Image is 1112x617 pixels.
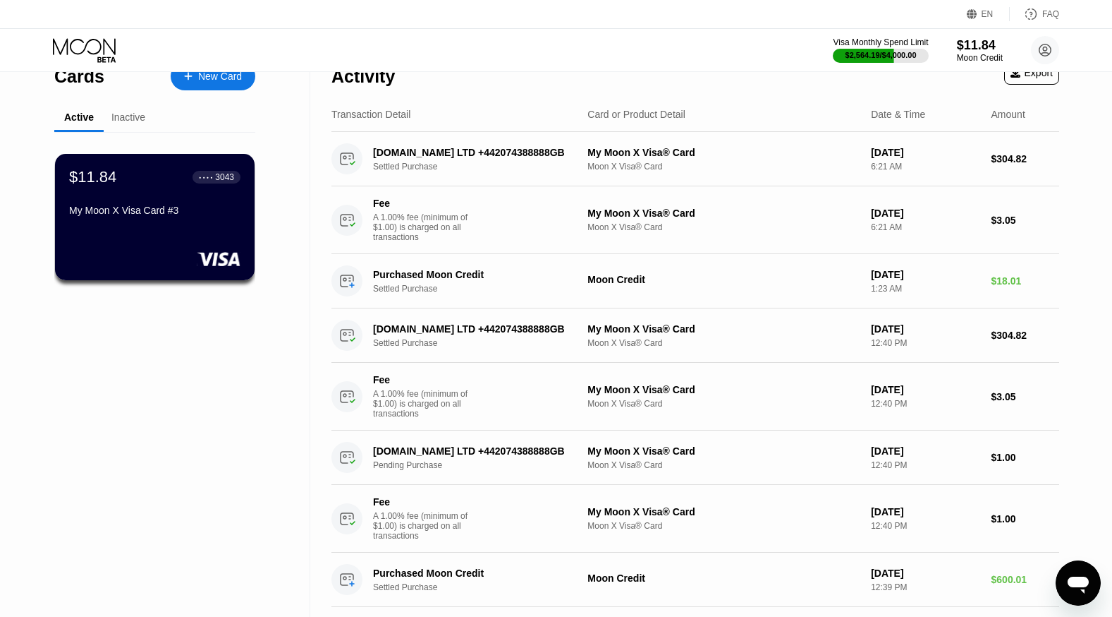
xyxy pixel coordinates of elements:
[1010,7,1059,21] div: FAQ
[373,338,594,348] div: Settled Purchase
[331,363,1059,431] div: FeeA 1.00% fee (minimum of $1.00) is charged on all transactionsMy Moon X Visa® CardMoon X Visa® ...
[373,147,578,158] div: [DOMAIN_NAME] LTD +442074388888GB
[871,384,979,395] div: [DATE]
[373,284,594,294] div: Settled Purchase
[991,275,1059,287] div: $18.01
[171,62,255,90] div: New Card
[871,269,979,280] div: [DATE]
[331,132,1059,186] div: [DOMAIN_NAME] LTD +442074388888GBSettled PurchaseMy Moon X Visa® CardMoon X Visa® Card[DATE]6:21 ...
[833,37,928,63] div: Visa Monthly Spend Limit$2,564.19/$4,000.00
[871,222,979,232] div: 6:21 AM
[991,109,1025,120] div: Amount
[373,568,578,579] div: Purchased Moon Credit
[331,109,410,120] div: Transaction Detail
[871,162,979,172] div: 6:21 AM
[64,112,94,123] div: Active
[331,485,1059,553] div: FeeA 1.00% fee (minimum of $1.00) is charged on all transactionsMy Moon X Visa® CardMoon X Visa® ...
[54,66,104,87] div: Cards
[198,71,242,83] div: New Card
[331,431,1059,485] div: [DOMAIN_NAME] LTD +442074388888GBPending PurchaseMy Moon X Visa® CardMoon X Visa® Card[DATE]12:40...
[871,338,979,348] div: 12:40 PM
[373,496,472,508] div: Fee
[871,147,979,158] div: [DATE]
[991,513,1059,525] div: $1.00
[69,205,240,216] div: My Moon X Visa Card #3
[331,254,1059,308] div: Purchased Moon CreditSettled PurchaseMoon Credit[DATE]1:23 AM$18.01
[587,274,860,285] div: Moon Credit
[587,147,860,158] div: My Moon X Visa® Card
[587,445,860,457] div: My Moon X Visa® Card
[1056,561,1101,606] iframe: زر إطلاق نافذة المراسلة
[957,53,1003,63] div: Moon Credit
[111,112,145,123] div: Inactive
[215,172,234,182] div: 3043
[331,186,1059,254] div: FeeA 1.00% fee (minimum of $1.00) is charged on all transactionsMy Moon X Visa® CardMoon X Visa® ...
[199,175,213,179] div: ● ● ● ●
[991,215,1059,226] div: $3.05
[587,460,860,470] div: Moon X Visa® Card
[991,153,1059,164] div: $304.82
[871,399,979,409] div: 12:40 PM
[587,109,685,120] div: Card or Product Detail
[587,323,860,335] div: My Moon X Visa® Card
[991,452,1059,463] div: $1.00
[373,445,578,457] div: [DOMAIN_NAME] LTD +442074388888GB
[69,168,116,186] div: $11.84
[982,9,994,19] div: EN
[587,384,860,395] div: My Moon X Visa® Card
[587,573,860,584] div: Moon Credit
[373,389,479,419] div: A 1.00% fee (minimum of $1.00) is charged on all transactions
[331,553,1059,607] div: Purchased Moon CreditSettled PurchaseMoon Credit[DATE]12:39 PM$600.01
[587,521,860,531] div: Moon X Visa® Card
[55,154,255,280] div: $11.84● ● ● ●3043My Moon X Visa Card #3
[373,198,472,209] div: Fee
[967,7,1010,21] div: EN
[373,323,578,335] div: [DOMAIN_NAME] LTD +442074388888GB
[833,37,928,47] div: Visa Monthly Spend Limit
[373,511,479,541] div: A 1.00% fee (minimum of $1.00) is charged on all transactions
[331,66,395,87] div: Activity
[587,399,860,409] div: Moon X Visa® Card
[1004,61,1059,85] div: Export
[373,162,594,172] div: Settled Purchase
[871,445,979,457] div: [DATE]
[1042,9,1059,19] div: FAQ
[587,208,860,219] div: My Moon X Visa® Card
[871,506,979,517] div: [DATE]
[957,38,1003,63] div: $11.84Moon Credit
[373,582,594,592] div: Settled Purchase
[845,51,917,59] div: $2,564.19 / $4,000.00
[871,208,979,219] div: [DATE]
[587,506,860,517] div: My Moon X Visa® Card
[373,269,578,280] div: Purchased Moon Credit
[871,521,979,531] div: 12:40 PM
[1010,67,1053,78] div: Export
[587,162,860,172] div: Moon X Visa® Card
[991,574,1059,585] div: $600.01
[373,374,472,385] div: Fee
[991,330,1059,341] div: $304.82
[871,568,979,579] div: [DATE]
[331,308,1059,363] div: [DOMAIN_NAME] LTD +442074388888GBSettled PurchaseMy Moon X Visa® CardMoon X Visa® Card[DATE]12:40...
[871,582,979,592] div: 12:39 PM
[373,460,594,470] div: Pending Purchase
[587,338,860,348] div: Moon X Visa® Card
[587,222,860,232] div: Moon X Visa® Card
[871,284,979,294] div: 1:23 AM
[871,460,979,470] div: 12:40 PM
[957,38,1003,53] div: $11.84
[373,212,479,242] div: A 1.00% fee (minimum of $1.00) is charged on all transactions
[871,109,925,120] div: Date & Time
[871,323,979,335] div: [DATE]
[991,391,1059,402] div: $3.05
